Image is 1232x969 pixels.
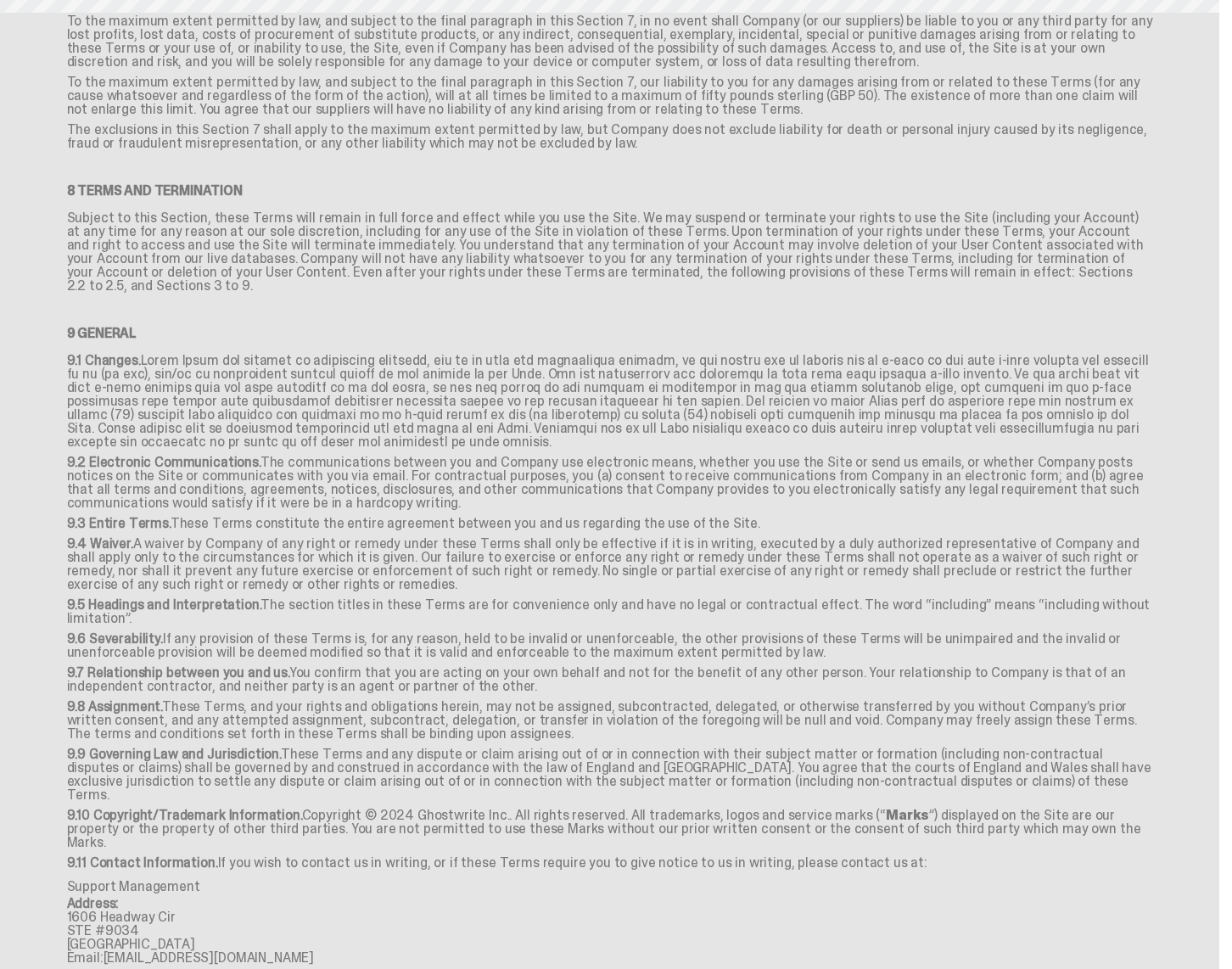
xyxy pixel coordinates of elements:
div: 1606 Headway Cir [67,910,1153,924]
div: [GEOGRAPHIC_DATA] [67,938,1153,951]
strong: Marks [886,806,929,824]
p: If you wish to contact us in writing, or if these Terms require you to give notice to us in writi... [67,856,1153,877]
span: 9.7 Relationship between you and us. [67,664,289,681]
span: 9.11 Contact Information. [67,854,218,871]
p: Copyright © 2024 Ghostwrite Inc.. All rights reserved. All trademarks, logos and service marks (“... [67,809,1153,856]
div: STE #9034 [67,924,1153,938]
div: Email: [67,951,1153,965]
p: The exclusions in this Section 7 shall apply to the maximum extent permitted by law, but Company ... [67,123,1153,157]
p: Support Management [67,877,1153,897]
p: If any provision of these Terms is, for any reason, held to be invalid or unenforceable, the othe... [67,632,1153,666]
p: Subject to this Section, these Terms will remain in full force and effect while you use the Site.... [67,211,1153,300]
div: Address: [67,897,1153,910]
p: These Terms and any dispute or claim arising out of or in connection with their subject matter or... [67,748,1153,809]
span: 9.8 Assignment. [67,697,163,715]
span: 9.5 Headings and Interpretation. [67,596,261,613]
p: The section titles in these Terms are for convenience only and have no legal or contractual effec... [67,598,1153,632]
h6: 8 Terms and Termination [67,157,1153,211]
span: 9.2 Electronic Communications. [67,453,260,471]
p: These Terms constitute the entire agreement between you and us regarding the use of the Site. [67,517,1153,537]
p: To the maximum extent permitted by law, and subject to the final paragraph in this Section 7, our... [67,76,1153,123]
span: 9.9 Governing Law and Jurisdiction. [67,745,281,763]
h6: 9 General [67,300,1153,354]
span: 9.1 Changes. [67,351,141,369]
p: To the maximum extent permitted by law, and subject to the final paragraph in this Section 7, in ... [67,14,1153,76]
span: 9.10 Copyright/Trademark Information. [67,806,302,824]
p: You confirm that you are acting on your own behalf and not for the benefit of any other person. Y... [67,666,1153,700]
p: The communications between you and Company use electronic means, whether you use the Site or send... [67,456,1153,517]
p: These Terms, and your rights and obligations herein, may not be assigned, subcontracted, delegate... [67,700,1153,748]
span: 9.6 Severability. [67,630,163,647]
span: 9.4 Waiver. [67,535,133,552]
p: Lorem Ipsum dol sitamet co adipiscing elitsedd, eiu te in utla etd magnaaliqua enimadm, ve qui no... [67,354,1153,456]
span: 9.3 Entire Terms. [67,514,171,532]
p: A waiver by Company of any right or remedy under these Terms shall only be effective if it is in ... [67,537,1153,598]
a: [EMAIL_ADDRESS][DOMAIN_NAME] [104,949,315,966]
